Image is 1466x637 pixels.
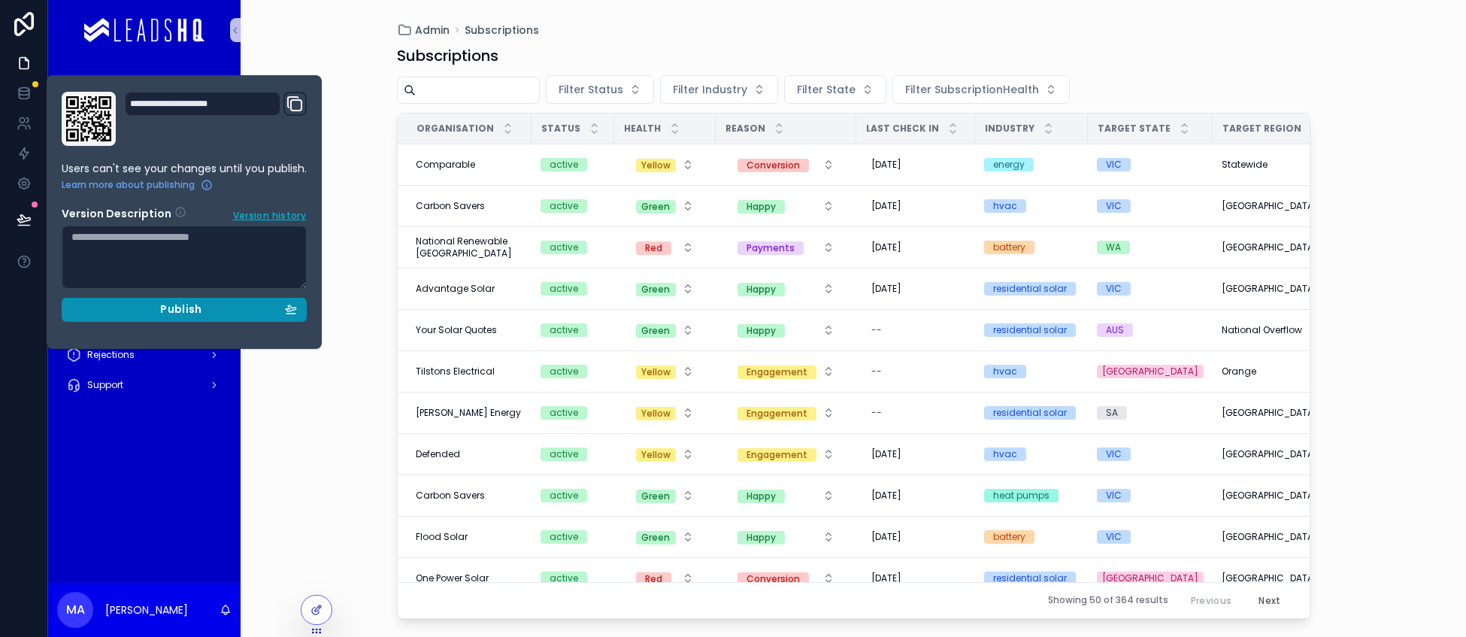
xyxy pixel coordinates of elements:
[416,448,522,460] a: Defended
[623,440,707,469] a: Select Button
[233,207,306,222] span: Version history
[541,489,605,502] a: active
[871,366,882,378] div: --
[416,490,485,502] span: Carbon Savers
[397,45,498,66] h1: Subscriptions
[993,323,1067,337] div: residential solar
[871,531,901,543] span: [DATE]
[784,75,886,104] button: Select Button
[747,531,776,544] div: Happy
[871,324,882,336] div: --
[416,572,522,584] a: One Power Solar
[725,317,847,344] button: Select Button
[416,490,522,502] a: Carbon Savers
[624,565,706,592] button: Select Button
[871,159,901,171] span: [DATE]
[48,60,241,418] div: scrollable content
[865,566,966,590] a: [DATE]
[541,199,605,213] a: active
[624,317,706,344] button: Select Button
[641,324,670,338] div: Green
[550,282,578,296] div: active
[87,379,123,391] span: Support
[550,199,578,213] div: active
[416,235,522,259] span: National Renewable [GEOGRAPHIC_DATA]
[725,564,847,593] a: Select Button
[993,447,1017,461] div: hvac
[624,399,706,426] button: Select Button
[550,572,578,585] div: active
[541,323,605,337] a: active
[1097,406,1204,420] a: SA
[160,303,201,317] span: Publish
[1222,490,1321,502] a: [GEOGRAPHIC_DATA]
[1106,530,1122,544] div: VIC
[1097,489,1204,502] a: VIC
[738,199,785,214] button: Unselect HAPPY
[623,150,707,179] a: Select Button
[541,282,605,296] a: active
[725,481,847,510] a: Select Button
[465,23,539,38] a: Subscriptions
[1222,324,1321,336] a: National Overflow
[641,448,671,462] div: Yellow
[623,523,707,551] a: Select Button
[1097,199,1204,213] a: VIC
[1097,323,1204,337] a: AUS
[984,323,1079,337] a: residential solar
[1222,572,1321,584] a: [GEOGRAPHIC_DATA]
[725,150,847,179] a: Select Button
[871,241,901,253] span: [DATE]
[416,448,460,460] span: Defended
[747,200,776,214] div: Happy
[62,206,171,223] h2: Version Description
[993,530,1025,544] div: battery
[416,407,521,419] span: [PERSON_NAME] Energy
[105,602,188,617] p: [PERSON_NAME]
[623,481,707,510] a: Select Button
[416,283,522,295] a: Advantage Solar
[747,324,776,338] div: Happy
[57,341,232,369] a: Rejections
[550,241,578,254] div: active
[993,406,1067,420] div: residential solar
[993,158,1025,171] div: energy
[1098,123,1171,135] span: Target State
[984,282,1079,296] a: residential solar
[865,525,966,549] a: [DATE]
[1222,159,1268,171] span: Statewide
[550,447,578,461] div: active
[624,151,706,178] button: Select Button
[865,318,966,342] a: --
[1222,531,1318,543] span: [GEOGRAPHIC_DATA]
[747,241,795,255] div: Payments
[1097,158,1204,171] a: VIC
[866,123,939,135] span: Last Check In
[993,489,1050,502] div: heat pumps
[416,200,485,212] span: Carbon Savers
[1102,365,1198,378] div: [GEOGRAPHIC_DATA]
[725,399,847,427] a: Select Button
[1106,158,1122,171] div: VIC
[993,199,1017,213] div: hvac
[416,366,495,378] span: Tilstons Electrical
[645,241,662,255] div: Red
[624,523,706,551] button: Select Button
[1222,324,1302,336] span: National Overflow
[416,531,468,543] span: Flood Solar
[1222,200,1321,212] a: [GEOGRAPHIC_DATA]
[984,489,1079,502] a: heat pumps
[1222,407,1318,419] span: [GEOGRAPHIC_DATA]
[871,490,901,502] span: [DATE]
[725,565,847,592] button: Select Button
[865,194,966,218] a: [DATE]
[865,153,966,177] a: [DATE]
[797,82,856,97] span: Filter State
[905,82,1039,97] span: Filter SubscriptionHealth
[416,123,494,135] span: Organisation
[624,358,706,385] button: Select Button
[84,18,204,42] img: App logo
[865,484,966,508] a: [DATE]
[738,571,809,586] button: Unselect CONVERSION
[865,442,966,466] a: [DATE]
